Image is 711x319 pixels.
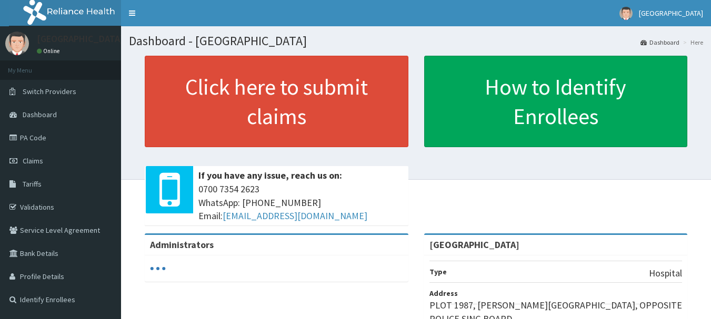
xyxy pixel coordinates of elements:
a: [EMAIL_ADDRESS][DOMAIN_NAME] [223,210,367,222]
b: If you have any issue, reach us on: [198,169,342,181]
a: Click here to submit claims [145,56,408,147]
p: [GEOGRAPHIC_DATA] [37,34,124,44]
span: 0700 7354 2623 WhatsApp: [PHONE_NUMBER] Email: [198,182,403,223]
img: User Image [619,7,633,20]
b: Type [429,267,447,276]
h1: Dashboard - [GEOGRAPHIC_DATA] [129,34,703,48]
li: Here [680,38,703,47]
b: Address [429,289,458,298]
a: How to Identify Enrollees [424,56,688,147]
svg: audio-loading [150,261,166,276]
p: Hospital [649,266,682,280]
a: Online [37,47,62,55]
span: [GEOGRAPHIC_DATA] [639,8,703,18]
span: Claims [23,156,43,166]
img: User Image [5,32,29,55]
a: Dashboard [640,38,679,47]
span: Switch Providers [23,87,76,96]
span: Tariffs [23,179,42,189]
span: Dashboard [23,110,57,119]
b: Administrators [150,239,214,251]
strong: [GEOGRAPHIC_DATA] [429,239,519,251]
